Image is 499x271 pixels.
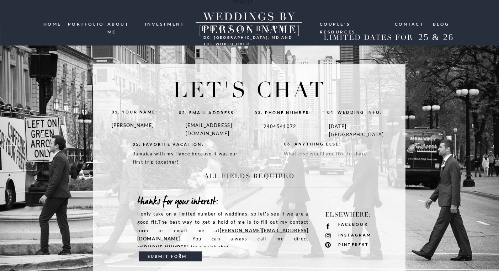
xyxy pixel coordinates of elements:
[137,228,309,241] a: [PERSON_NAME][EMAIL_ADDRESS][DOMAIN_NAME]
[284,140,357,149] a: 06. Anything else:
[145,20,185,27] a: investment
[107,20,140,27] a: ABOUT ME
[338,241,367,249] a: pinterest
[179,109,245,121] a: 02. email address:
[142,244,189,250] a: [PHONE_NUMBER]
[255,109,325,121] a: 03. Phone number:
[133,141,206,150] a: 05. Favorite vacation:
[167,78,332,105] h1: LET's chat
[68,20,102,27] a: portfolio
[338,232,367,239] a: instagram
[197,172,302,181] h2: ALL FIELDS REQUIRED
[43,20,63,27] a: HOME
[325,211,371,218] span: Elsewhere:
[395,20,425,27] a: Contact
[320,20,388,26] a: Couple's resources
[321,33,416,42] h2: LIMITED DATES FOR
[327,109,386,118] a: 04. wedding info:
[413,32,460,45] h2: 25 & 26
[137,195,227,209] h2: thanks for your interest:
[185,11,315,23] a: WEDDINGS BY [PERSON_NAME]
[433,20,450,27] a: blog
[148,253,195,260] a: submit form
[338,221,367,229] a: facebook
[112,108,168,117] a: 01. your name:
[203,34,294,40] h3: DC, [GEOGRAPHIC_DATA], md and the world over
[137,210,309,247] p: I only take on a limited number of weddings, so let's see if we are a good fit.The best way to ge...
